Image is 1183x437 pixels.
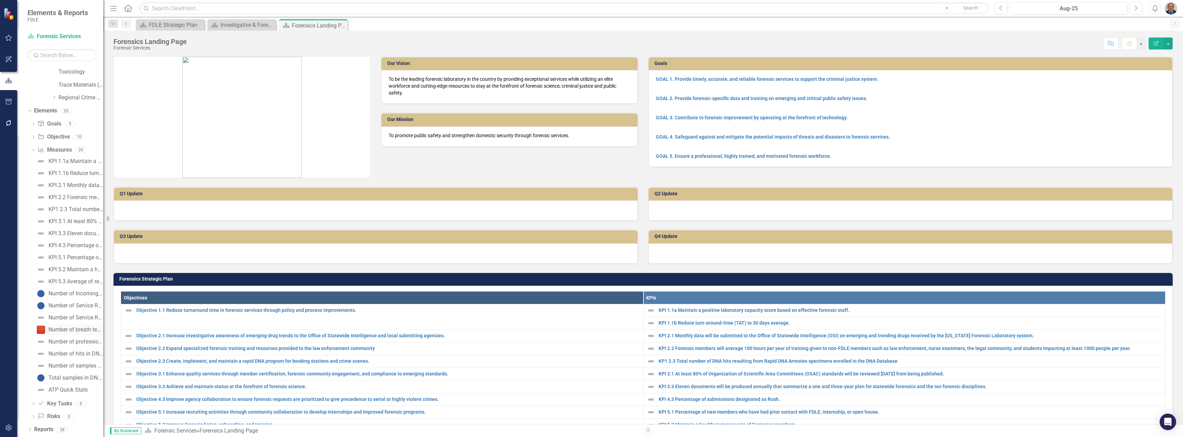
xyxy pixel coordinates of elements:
a: Objective 1.1 Reduce turnaround time in forensic services through policy and process improvements. [136,308,640,313]
a: KPI 3.3 Eleven documents will be produced annually that summarize a one and three-year plan for s... [35,228,103,239]
img: Not Defined [37,314,45,322]
a: Toxicology [58,68,103,76]
div: 5 [65,121,76,127]
a: Total samples in DNA Database [35,372,103,383]
td: Double-Click to Edit Right Click for Context Menu [121,330,643,342]
a: Number of Incoming Service Requests [35,288,103,299]
div: Number of Service Requests Pending [48,303,103,309]
div: KPI 2.2 Forensic members will average 100 hours per year of training given to non-FDLE members su... [48,194,103,200]
a: GOAL 3. Contribute to forensic improvement by operating at the forefront of technology. [656,115,848,120]
a: Investigative & Forensic Services Command [209,21,274,29]
img: Not Defined [37,205,45,214]
h3: Q1 Update [120,191,634,196]
td: Double-Click to Edit Right Click for Context Menu [121,342,643,355]
a: GOAL 1. Provide timely, accurate, and reliable forensic services to support the criminal justice ... [656,76,878,82]
a: Goals [37,120,61,128]
a: Measures [37,146,72,154]
span: Elements & Reports [28,9,88,17]
td: Double-Click to Edit Right Click for Context Menu [643,393,1165,406]
a: ATP Quick Stats [35,384,88,395]
a: KPI 2.1 Monthly data will be submitted to the Office of Statewide Intelligence (OSI) on emerging ... [659,333,1162,338]
h3: Our Vision [387,61,634,66]
a: Elements [34,107,57,115]
div: 35 [61,108,72,114]
div: Number of hits in DNA Database [48,351,103,357]
img: mceclip0%20v4.png [182,57,302,178]
img: Not Defined [647,345,655,353]
a: Objective [37,133,70,141]
td: Double-Click to Edit Right Click for Context Menu [643,330,1165,342]
img: Not Defined [37,350,45,358]
a: KPI 3.1 At least 80% of Organization of Scientific Area Committees (OSAC) standards will be revie... [35,216,103,227]
a: Reports [34,426,53,434]
a: KPI 5.2 Maintain a healthy turnover rate of Forensics members. [659,422,1162,427]
a: KPI 2.1 Monthly data will be submitted to the Office of Statewide Intelligence (OSI) on emerging ... [35,180,103,191]
img: Informational Data [37,289,45,298]
h3: Q3 Update [120,234,634,239]
div: KPI 5.1 Percentage of new members who have had prior contact with FDLE; internship, or open house. [48,254,103,261]
img: Not Defined [647,395,655,404]
img: Not Defined [124,332,133,340]
td: Double-Click to Edit Right Click for Context Menu [121,406,643,419]
img: Not Defined [37,193,45,201]
div: Investigative & Forensic Services Command [220,21,274,29]
a: Number of Service Requests Completed [35,312,103,323]
td: Double-Click to Edit Right Click for Context Menu [121,393,643,406]
td: Double-Click to Edit Right Click for Context Menu [643,317,1165,330]
img: Reviewing for Improvement [37,326,45,334]
input: Search Below... [28,49,96,61]
td: Double-Click to Edit Right Click for Context Menu [643,406,1165,419]
a: Objective 3.1 Enhance quality services through member certification, forensic community engagemen... [136,371,640,376]
a: KPI 3.1 At least 80% of Organization of Scientific Area Committees (OSAC) standards will be revie... [659,371,1162,376]
div: KPI 5.2 Maintain a healthy turnover rate of Forensics members. [48,266,103,273]
img: Not Defined [647,332,655,340]
td: Double-Click to Edit Right Click for Context Menu [121,355,643,368]
img: Not Defined [124,383,133,391]
a: Objective 2.1 Increase investigative awareness of emerging drug trends to the Office of Statewide... [136,333,640,338]
a: Key Tasks [37,400,72,408]
a: Risks [37,413,60,420]
img: Not Defined [37,241,45,250]
a: Number of hits in DNA Database [35,348,103,359]
img: Not Defined [37,181,45,189]
div: Number of breath testing instruments inspected [48,327,103,333]
a: Forensic Services [28,33,96,41]
p: To be the leading forensic laboratory in the country by providing exceptional services while util... [389,76,631,96]
small: FDLE [28,17,88,22]
span: Search [963,5,978,11]
h3: Q2 Update [654,191,1169,196]
div: KPI 1.1b Reduce turn-around-time (TAT) to 30 days average. [48,170,103,176]
div: KPI 1.1a Maintain a positive laboratory capacity score based on effective forensic staff. [48,158,103,164]
a: Number of samples added in DNA Database [35,360,103,371]
td: Double-Click to Edit Right Click for Context Menu [643,355,1165,368]
div: KPI 5.3 Average of results from 19 standardized questions from a survey to forensic members relat... [48,278,103,285]
a: KPI 1.1b Reduce turn-around-time (TAT) to 30 days average. [35,168,103,179]
div: Forensics Landing Page [199,427,258,434]
a: KPI 1.1a Maintain a positive laboratory capacity score based on effective forensic staff. [659,308,1162,313]
div: Aug-25 [1012,4,1125,13]
div: Number of Service Requests Completed [48,315,103,321]
img: Informational Data [37,374,45,382]
div: KPI 3.1 At least 80% of Organization of Scientific Area Committees (OSAC) standards will be revie... [48,218,103,225]
img: Not Defined [647,370,655,378]
div: Number of Incoming Service Requests [48,291,103,297]
td: Double-Click to Edit Right Click for Context Menu [121,368,643,381]
a: KP1 2.3 Total number of DNA hits resulting from Rapid DNA Arrestee specimens enrolled in the DNA ... [35,204,103,215]
img: ClearPoint Strategy [3,7,16,20]
img: Not Defined [37,169,45,177]
a: Forensic Services [154,427,197,434]
img: Not Defined [124,306,133,315]
img: Not Defined [37,157,45,165]
span: By Scorecard [110,427,141,434]
div: Number of professional law enforcement certificates issued - Forensics [48,339,103,345]
img: Chris Hendry [1165,2,1177,14]
a: KP1 2.3 Total number of DNA hits resulting from Rapid DNA Arrestee specimens enrolled in the DNA ... [659,359,1162,364]
div: » [145,427,638,435]
a: Trace Materials (Trace Evidence) [58,81,103,89]
a: GOAL 4. Safeguard against and mitigate the potential impacts of threats and disasters to forensic... [656,134,890,140]
img: Not Defined [647,408,655,416]
img: Not Defined [124,395,133,404]
a: GOAL 2. Provide forensic-specific data and training on emerging and critical public safety issues. [656,96,867,101]
td: Double-Click to Edit Right Click for Context Menu [643,368,1165,381]
a: Objective 3.3 Achieve and maintain status at the forefront of forensic science. [136,384,640,389]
